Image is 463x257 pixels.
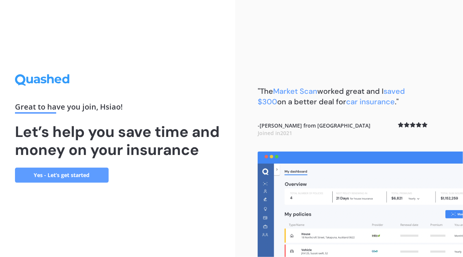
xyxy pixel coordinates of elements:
div: Great to have you join , Hsiao ! [15,103,220,114]
h1: Let’s help you save time and money on your insurance [15,123,220,159]
b: "The worked great and I on a better deal for ." [258,86,405,107]
a: Yes - Let’s get started [15,168,109,183]
span: Joined in 2021 [258,129,292,137]
span: saved $300 [258,86,405,107]
span: Market Scan [273,86,317,96]
img: dashboard.webp [258,152,463,257]
b: - [PERSON_NAME] from [GEOGRAPHIC_DATA] [258,122,370,137]
span: car insurance [346,97,395,107]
